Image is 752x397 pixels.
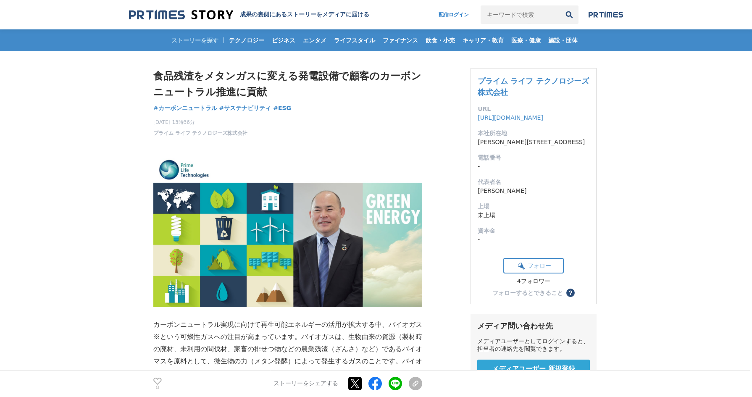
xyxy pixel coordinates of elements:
button: 検索 [560,5,578,24]
dd: [PERSON_NAME][STREET_ADDRESS] [478,138,589,147]
img: thumbnail_95998e00-7016-11ef-8922-2fe5cea8baf5.jpg [153,156,422,307]
dt: 代表者名 [478,178,589,187]
a: #サステナビリティ [219,104,271,113]
span: #サステナビリティ [219,104,271,112]
dt: URL [478,105,589,113]
a: #ESG [273,104,291,113]
img: prtimes [589,11,623,18]
dd: 未上場 [478,211,589,220]
dt: 上場 [478,202,589,211]
span: ファイナンス [379,37,421,44]
dt: 電話番号 [478,153,589,162]
dd: - [478,162,589,171]
span: ？ [568,290,573,296]
a: 飲食・小売 [422,29,458,51]
dd: - [478,235,589,244]
div: メディア問い合わせ先 [477,321,590,331]
span: #カーボンニュートラル [153,104,217,112]
a: ライフスタイル [331,29,379,51]
a: ファイナンス [379,29,421,51]
a: #カーボンニュートラル [153,104,217,113]
button: フォロー [503,258,564,273]
span: メディアユーザー 新規登録 [492,365,575,373]
span: 施設・団体 [545,37,581,44]
span: ライフスタイル [331,37,379,44]
span: 医療・健康 [508,37,544,44]
img: 成果の裏側にあるストーリーをメディアに届ける [129,9,233,21]
a: プライム ライフ テクノロジーズ株式会社 [153,129,247,137]
span: ビジネス [268,37,299,44]
a: プライム ライフ テクノロジーズ株式会社 [478,76,589,97]
a: 医療・健康 [508,29,544,51]
div: フォローするとできること [492,290,563,296]
button: ？ [566,289,575,297]
p: 8 [153,386,162,390]
span: 飲食・小売 [422,37,458,44]
a: キャリア・教育 [459,29,507,51]
div: メディアユーザーとしてログインすると、担当者の連絡先を閲覧できます。 [477,338,590,353]
a: 施設・団体 [545,29,581,51]
span: キャリア・教育 [459,37,507,44]
p: ストーリーをシェアする [273,380,338,388]
a: [URL][DOMAIN_NAME] [478,114,543,121]
dt: 本社所在地 [478,129,589,138]
span: テクノロジー [226,37,268,44]
a: 成果の裏側にあるストーリーをメディアに届ける 成果の裏側にあるストーリーをメディアに届ける [129,9,369,21]
a: 配信ログイン [430,5,477,24]
dd: [PERSON_NAME] [478,187,589,195]
a: テクノロジー [226,29,268,51]
span: エンタメ [300,37,330,44]
input: キーワードで検索 [481,5,560,24]
span: #ESG [273,104,291,112]
dt: 資本金 [478,226,589,235]
h2: 成果の裏側にあるストーリーをメディアに届ける [240,11,369,18]
div: 4フォロワー [503,278,564,285]
a: エンタメ [300,29,330,51]
a: メディアユーザー 新規登録 無料 [477,360,590,386]
h1: 食品残渣をメタンガスに変える発電設備で顧客のカーボンニュートラル推進に貢献 [153,68,422,100]
a: ビジネス [268,29,299,51]
span: [DATE] 13時36分 [153,118,247,126]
